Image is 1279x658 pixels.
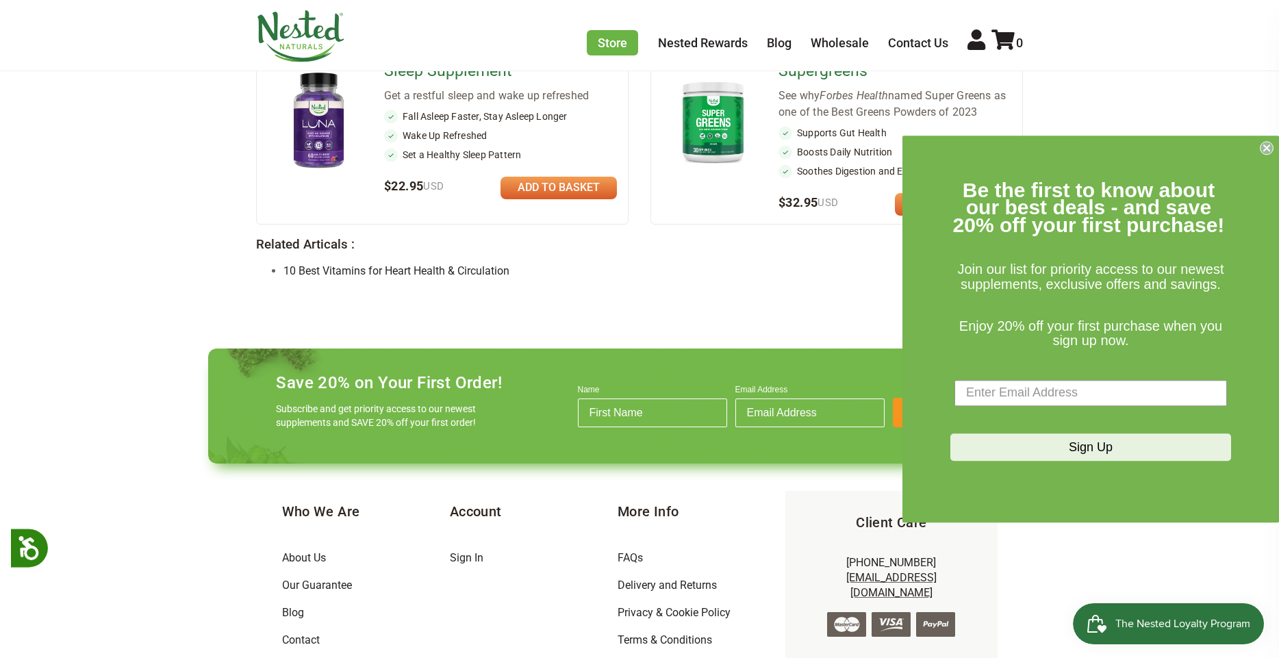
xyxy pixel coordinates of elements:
[846,571,937,599] a: [EMAIL_ADDRESS][DOMAIN_NAME]
[827,612,955,637] img: credit-cards.png
[450,502,618,521] h5: Account
[673,75,753,168] img: Super Greens - The Original Supergreens
[893,398,996,427] button: Join & Save!
[256,10,345,62] img: Nested Naturals
[578,398,727,427] input: First Name
[957,262,1224,292] span: Join our list for priority access to our newest supplements, exclusive offers and savings.
[778,88,1011,121] div: See why named Super Greens as one of the Best Greens Powders of 2023
[902,136,1279,522] div: FLYOUT Form
[818,197,838,209] span: USD
[778,145,1011,159] li: Boosts Daily Nutrition
[282,551,326,564] a: About Us
[959,318,1222,349] span: Enjoy 20% off your first purchase when you sign up now.
[578,385,727,398] label: Name
[778,126,1011,140] li: Supports Gut Health
[384,110,617,123] li: Fall Asleep Faster, Stay Asleep Longer
[276,373,502,392] h4: Save 20% on Your First Order!
[384,129,617,142] li: Wake Up Refreshed
[888,36,948,50] a: Contact Us
[618,551,643,564] a: FAQs
[767,36,792,50] a: Blog
[950,433,1231,461] button: Sign Up
[820,89,888,102] em: Forbes Health
[811,36,869,50] a: Wholesale
[282,606,304,619] a: Blog
[279,69,359,174] img: Luna Gummies Sleep Supplement
[384,88,617,104] div: Get a restful sleep and wake up refreshed
[256,238,1023,253] h3: Related Articals :
[276,402,481,429] p: Subscribe and get priority access to our newest supplements and SAVE 20% off your first order!
[991,36,1023,50] a: 0
[846,556,936,569] a: [PHONE_NUMBER]
[384,148,617,162] li: Set a Healthy Sleep Pattern
[1016,36,1023,50] span: 0
[1073,603,1265,644] iframe: Button to open loyalty program pop-up
[282,579,352,592] a: Our Guarantee
[283,264,509,277] a: 10 Best Vitamins for Heart Health & Circulation
[778,164,1011,178] li: Soothes Digestion and Eases [MEDICAL_DATA]
[423,180,444,192] span: USD
[807,513,975,532] h5: Client Care
[618,579,717,592] a: Delivery and Returns
[450,551,483,564] a: Sign In
[735,398,885,427] input: Email Address
[384,179,444,193] span: $22.95
[953,179,1225,236] span: Be the first to know about our best deals - and save 20% off your first purchase!
[1260,141,1274,155] button: Close dialog
[282,633,320,646] a: Contact
[778,195,839,210] span: $32.95
[282,502,450,521] h5: Who We Are
[618,502,785,521] h5: More Info
[954,380,1227,406] input: Enter Email Address
[587,30,638,55] a: Store
[658,36,748,50] a: Nested Rewards
[735,385,885,398] label: Email Address
[618,606,731,619] a: Privacy & Cookie Policy
[618,633,712,646] a: Terms & Conditions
